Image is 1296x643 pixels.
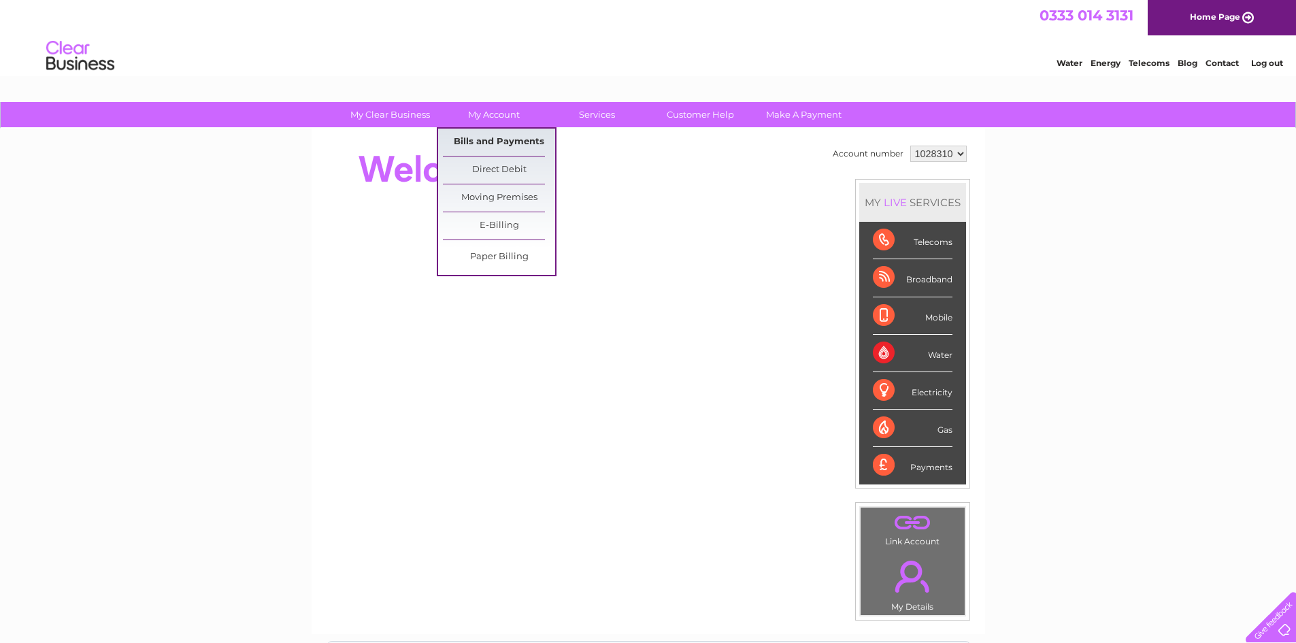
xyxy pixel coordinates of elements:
[864,553,961,600] a: .
[443,156,555,184] a: Direct Debit
[1129,58,1169,68] a: Telecoms
[1206,58,1239,68] a: Contact
[881,196,910,209] div: LIVE
[873,410,952,447] div: Gas
[873,259,952,297] div: Broadband
[873,372,952,410] div: Electricity
[443,212,555,240] a: E-Billing
[873,222,952,259] div: Telecoms
[541,102,653,127] a: Services
[873,447,952,484] div: Payments
[1057,58,1082,68] a: Water
[873,297,952,335] div: Mobile
[1178,58,1197,68] a: Blog
[443,244,555,271] a: Paper Billing
[443,184,555,212] a: Moving Premises
[748,102,860,127] a: Make A Payment
[327,7,970,66] div: Clear Business is a trading name of Verastar Limited (registered in [GEOGRAPHIC_DATA] No. 3667643...
[860,549,965,616] td: My Details
[437,102,550,127] a: My Account
[644,102,757,127] a: Customer Help
[859,183,966,222] div: MY SERVICES
[860,507,965,550] td: Link Account
[334,102,446,127] a: My Clear Business
[1251,58,1283,68] a: Log out
[46,35,115,77] img: logo.png
[1040,7,1133,24] a: 0333 014 3131
[443,129,555,156] a: Bills and Payments
[829,142,907,165] td: Account number
[1091,58,1120,68] a: Energy
[864,511,961,535] a: .
[873,335,952,372] div: Water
